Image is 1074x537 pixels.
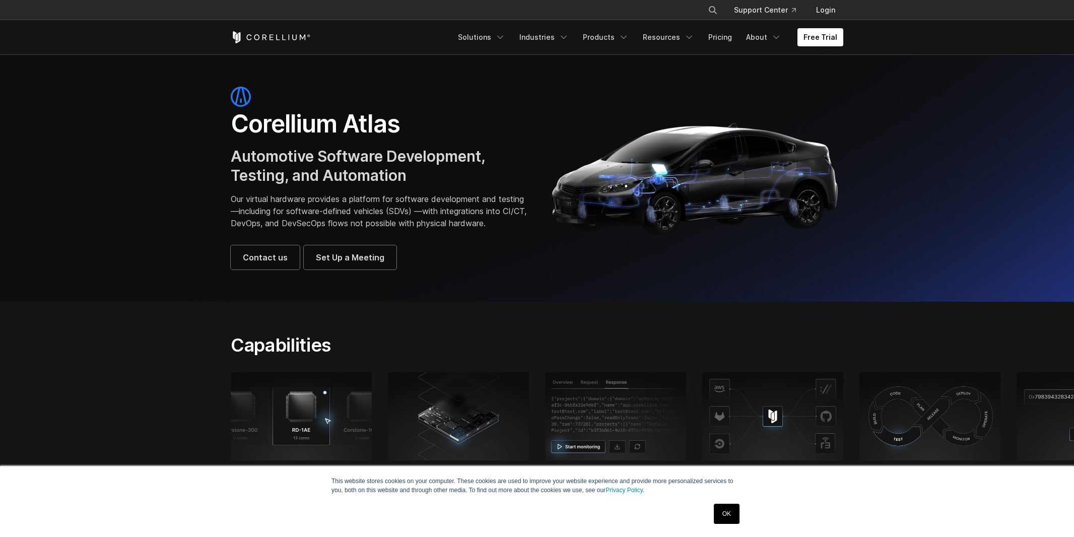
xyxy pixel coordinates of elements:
[316,251,384,263] span: Set Up a Meeting
[231,334,632,356] h2: Capabilities
[231,31,311,43] a: Corellium Home
[231,87,251,107] img: atlas-icon
[331,477,743,495] p: This website stores cookies on your computer. These cookies are used to improve your website expe...
[231,245,300,270] a: Contact us
[797,28,843,46] a: Free Trial
[388,372,529,460] img: server-class Arm hardware; SDV development
[547,115,843,241] img: Corellium_Hero_Atlas_Header
[726,1,804,19] a: Support Center
[545,372,686,460] img: Response tab, start monitoring; Tooling Integrations
[304,245,396,270] a: Set Up a Meeting
[859,372,1000,460] img: Continuous testing using physical devices in CI/CD workflows
[243,251,288,263] span: Contact us
[231,193,527,229] p: Our virtual hardware provides a platform for software development and testing—including for softw...
[606,487,644,494] a: Privacy Policy.
[740,28,787,46] a: About
[452,28,843,46] div: Navigation Menu
[231,109,527,139] h1: Corellium Atlas
[231,147,485,184] span: Automotive Software Development, Testing, and Automation
[231,372,372,460] img: RD-1AE; 13 cores
[704,1,722,19] button: Search
[696,1,843,19] div: Navigation Menu
[577,28,635,46] a: Products
[452,28,511,46] a: Solutions
[702,28,738,46] a: Pricing
[808,1,843,19] a: Login
[702,372,843,460] img: Corellium platform integrating with AWS, GitHub, and CI tools for secure mobile app testing and D...
[637,28,700,46] a: Resources
[714,504,740,524] a: OK
[513,28,575,46] a: Industries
